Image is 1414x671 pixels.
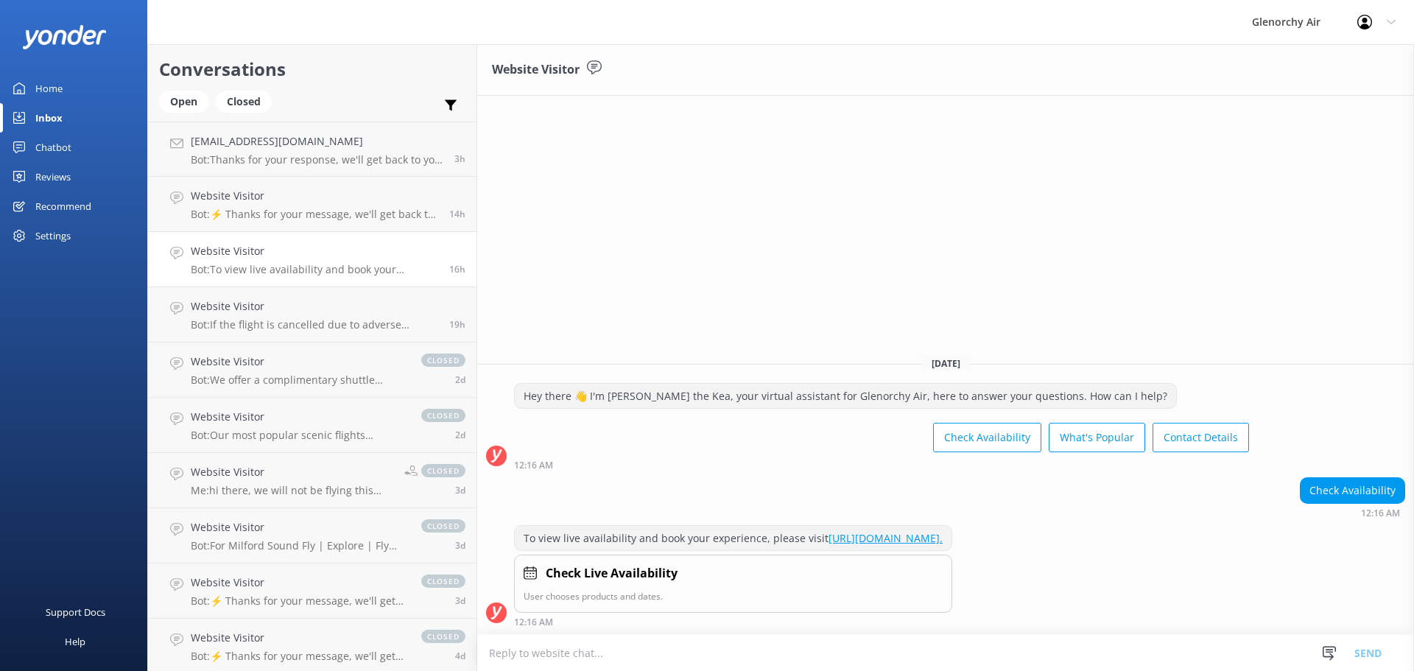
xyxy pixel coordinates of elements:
[191,243,438,259] h4: Website Visitor
[191,519,407,535] h4: Website Visitor
[421,519,465,533] span: closed
[514,460,1249,470] div: Sep 15 2025 12:16am (UTC +12:00) Pacific/Auckland
[191,484,393,497] p: Me: hi there, we will not be flying this morning, do you have a booking for [DATE] ?
[191,208,438,221] p: Bot: ⚡ Thanks for your message, we'll get back to you as soon as we can. You're also welcome to k...
[216,91,272,113] div: Closed
[492,60,580,80] h3: Website Visitor
[191,630,407,646] h4: Website Visitor
[455,539,465,552] span: Sep 12 2025 06:54am (UTC +12:00) Pacific/Auckland
[35,162,71,192] div: Reviews
[421,354,465,367] span: closed
[148,398,476,453] a: Website VisitorBot:Our most popular scenic flights include: - Milford Sound Fly | Cruise | Fly - ...
[449,263,465,275] span: Sep 15 2025 12:16am (UTC +12:00) Pacific/Auckland
[514,618,553,627] strong: 12:16 AM
[35,221,71,250] div: Settings
[449,318,465,331] span: Sep 14 2025 09:26pm (UTC +12:00) Pacific/Auckland
[191,354,407,370] h4: Website Visitor
[546,564,678,583] h4: Check Live Availability
[1361,509,1400,518] strong: 12:16 AM
[191,650,407,663] p: Bot: ⚡ Thanks for your message, we'll get back to you as soon as we can. You're also welcome to k...
[35,74,63,103] div: Home
[515,526,952,551] div: To view live availability and book your experience, please visit
[191,539,407,552] p: Bot: For Milford Sound Fly | Explore | Fly trips, departures are available year-round at 9:00 am,...
[1049,423,1145,452] button: What's Popular
[421,464,465,477] span: closed
[514,461,553,470] strong: 12:16 AM
[148,287,476,342] a: Website VisitorBot:If the flight is cancelled due to adverse weather conditions and cannot be res...
[216,93,279,109] a: Closed
[191,594,407,608] p: Bot: ⚡ Thanks for your message, we'll get back to you as soon as we can. You're also welcome to k...
[191,188,438,204] h4: Website Visitor
[22,25,107,49] img: yonder-white-logo.png
[421,409,465,422] span: closed
[449,208,465,220] span: Sep 15 2025 02:00am (UTC +12:00) Pacific/Auckland
[1153,423,1249,452] button: Contact Details
[191,464,393,480] h4: Website Visitor
[148,342,476,398] a: Website VisitorBot:We offer a complimentary shuttle service from a variety of locations in [GEOGR...
[829,531,943,545] a: [URL][DOMAIN_NAME].
[148,453,476,508] a: Website VisitorMe:hi there, we will not be flying this morning, do you have a booking for [DATE] ...
[148,508,476,563] a: Website VisitorBot:For Milford Sound Fly | Explore | Fly trips, departures are available year-rou...
[148,232,476,287] a: Website VisitorBot:To view live availability and book your experience, please visit [URL][DOMAIN_...
[35,103,63,133] div: Inbox
[455,650,465,662] span: Sep 11 2025 01:52pm (UTC +12:00) Pacific/Auckland
[148,177,476,232] a: Website VisitorBot:⚡ Thanks for your message, we'll get back to you as soon as we can. You're als...
[159,55,465,83] h2: Conversations
[148,563,476,619] a: Website VisitorBot:⚡ Thanks for your message, we'll get back to you as soon as we can. You're als...
[421,630,465,643] span: closed
[148,122,476,177] a: [EMAIL_ADDRESS][DOMAIN_NAME]Bot:Thanks for your response, we'll get back to you as soon as we can...
[455,484,465,496] span: Sep 12 2025 08:50am (UTC +12:00) Pacific/Auckland
[524,589,943,603] p: User chooses products and dates.
[35,192,91,221] div: Recommend
[421,575,465,588] span: closed
[191,575,407,591] h4: Website Visitor
[191,153,443,166] p: Bot: Thanks for your response, we'll get back to you as soon as we can during opening hours.
[191,409,407,425] h4: Website Visitor
[455,429,465,441] span: Sep 13 2025 12:36am (UTC +12:00) Pacific/Auckland
[1300,507,1405,518] div: Sep 15 2025 12:16am (UTC +12:00) Pacific/Auckland
[514,616,952,627] div: Sep 15 2025 12:16am (UTC +12:00) Pacific/Auckland
[933,423,1041,452] button: Check Availability
[35,133,71,162] div: Chatbot
[455,373,465,386] span: Sep 13 2025 10:30am (UTC +12:00) Pacific/Auckland
[65,627,85,656] div: Help
[191,373,407,387] p: Bot: We offer a complimentary shuttle service from a variety of locations in [GEOGRAPHIC_DATA] an...
[455,594,465,607] span: Sep 12 2025 12:52am (UTC +12:00) Pacific/Auckland
[159,91,208,113] div: Open
[191,429,407,442] p: Bot: Our most popular scenic flights include: - Milford Sound Fly | Cruise | Fly - Our most popul...
[1301,478,1404,503] div: Check Availability
[191,298,438,315] h4: Website Visitor
[454,152,465,165] span: Sep 15 2025 01:37pm (UTC +12:00) Pacific/Auckland
[515,384,1176,409] div: Hey there 👋 I'm [PERSON_NAME] the Kea, your virtual assistant for Glenorchy Air, here to answer y...
[159,93,216,109] a: Open
[191,318,438,331] p: Bot: If the flight is cancelled due to adverse weather conditions and cannot be rescheduled, you ...
[923,357,969,370] span: [DATE]
[191,263,438,276] p: Bot: To view live availability and book your experience, please visit [URL][DOMAIN_NAME].
[46,597,105,627] div: Support Docs
[191,133,443,150] h4: [EMAIL_ADDRESS][DOMAIN_NAME]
